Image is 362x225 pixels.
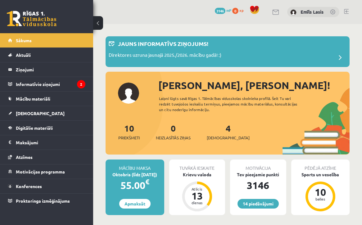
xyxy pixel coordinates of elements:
[118,39,208,48] p: Jauns informatīvs ziņojums!
[230,160,286,171] div: Motivācija
[238,199,279,209] a: 14 piedāvājumi
[16,169,65,174] span: Motivācijas programma
[169,171,225,178] div: Krievu valoda
[8,121,85,135] a: Digitālie materiāli
[118,123,140,141] a: 10Priekšmeti
[290,9,296,16] img: Emīls Lasis
[77,80,85,88] i: 2
[16,183,42,189] span: Konferences
[16,125,53,131] span: Digitālie materiāli
[16,110,65,116] span: [DEMOGRAPHIC_DATA]
[169,160,225,171] div: Tuvākā ieskaite
[16,198,70,204] span: Proktoringa izmēģinājums
[291,171,350,178] div: Sports un veselība
[145,177,149,186] span: €
[230,178,286,193] div: 3146
[169,171,225,212] a: Krievu valoda Atlicis 13 dienas
[16,52,31,58] span: Aktuāli
[8,164,85,179] a: Motivācijas programma
[106,171,164,178] div: Oktobris (līdz [DATE])
[239,8,243,13] span: xp
[118,135,140,141] span: Priekšmeti
[188,201,206,205] div: dienas
[16,154,33,160] span: Atzīmes
[8,62,85,77] a: Ziņojumi
[230,171,286,178] div: Tev pieejamie punkti
[8,48,85,62] a: Aktuāli
[8,106,85,120] a: [DEMOGRAPHIC_DATA]
[8,92,85,106] a: Mācību materiāli
[109,39,346,64] a: Jauns informatīvs ziņojums! Direktores uzruna jaunajā 2025./2026. mācību gadā! :)
[156,135,191,141] span: Neizlasītās ziņas
[119,199,151,209] a: Apmaksāt
[156,123,191,141] a: 0Neizlasītās ziņas
[106,160,164,171] div: Mācību maksa
[16,77,85,91] legend: Informatīvie ziņojumi
[8,150,85,164] a: Atzīmes
[207,123,250,141] a: 4[DEMOGRAPHIC_DATA]
[215,8,231,13] a: 3146 mP
[8,135,85,150] a: Maksājumi
[159,96,305,112] div: Laipni lūgts savā Rīgas 1. Tālmācības vidusskolas skolnieka profilā. Šeit Tu vari redzēt tuvojošo...
[232,8,247,13] a: 0 xp
[291,171,350,212] a: Sports un veselība 10 balles
[16,38,32,43] span: Sākums
[226,8,231,13] span: mP
[215,8,225,14] span: 3146
[232,8,238,14] span: 0
[311,187,330,197] div: 10
[291,160,350,171] div: Pēdējā atzīme
[7,11,57,26] a: Rīgas 1. Tālmācības vidusskola
[106,178,164,193] div: 55.00
[16,62,85,77] legend: Ziņojumi
[8,77,85,91] a: Informatīvie ziņojumi2
[158,78,350,93] div: [PERSON_NAME], [PERSON_NAME]!
[8,194,85,208] a: Proktoringa izmēģinājums
[109,52,221,60] p: Direktores uzruna jaunajā 2025./2026. mācību gadā! :)
[8,33,85,47] a: Sākums
[16,135,85,150] legend: Maksājumi
[207,135,250,141] span: [DEMOGRAPHIC_DATA]
[311,197,330,201] div: balles
[188,191,206,201] div: 13
[8,179,85,193] a: Konferences
[301,9,324,15] a: Emīls Lasis
[188,187,206,191] div: Atlicis
[16,96,50,101] span: Mācību materiāli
